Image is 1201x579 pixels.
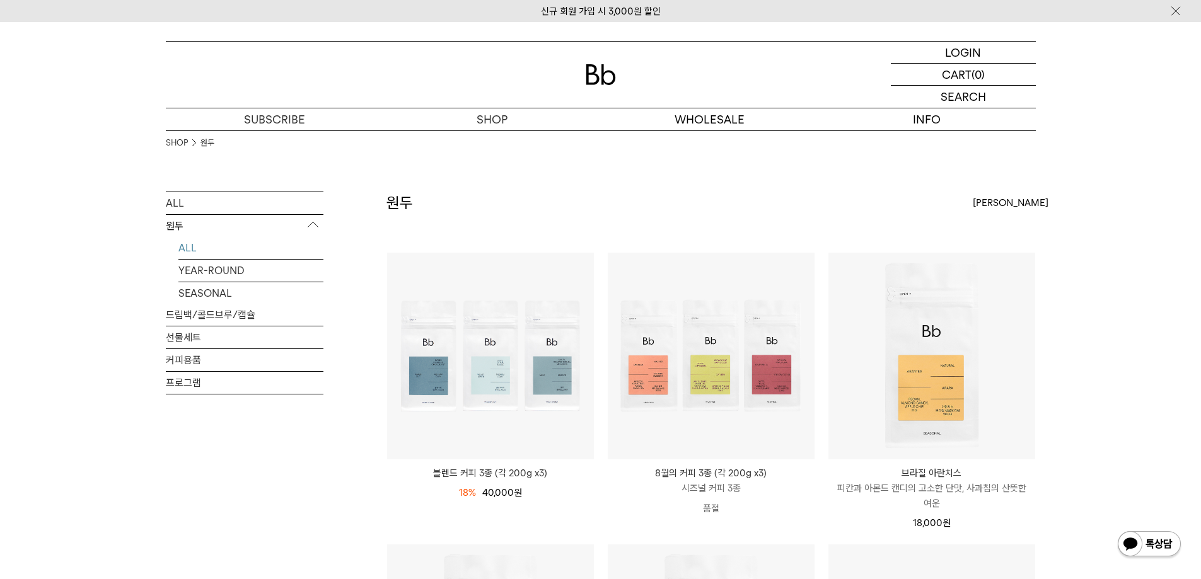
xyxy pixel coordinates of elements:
[541,6,661,17] a: 신규 회원 가입 시 3,000원 할인
[608,253,815,459] img: 8월의 커피 3종 (각 200g x3)
[1117,530,1182,560] img: 카카오톡 채널 1:1 채팅 버튼
[482,487,522,498] span: 40,000
[200,137,214,149] a: 원두
[608,466,815,496] a: 8월의 커피 3종 (각 200g x3) 시즈널 커피 3종
[945,42,981,63] p: LOGIN
[828,481,1035,511] p: 피칸과 아몬드 캔디의 고소한 단맛, 사과칩의 산뜻한 여운
[943,517,951,529] span: 원
[514,487,522,498] span: 원
[387,466,594,481] a: 블렌드 커피 3종 (각 200g x3)
[891,64,1036,86] a: CART (0)
[166,137,188,149] a: SHOP
[459,485,476,500] div: 18%
[166,108,383,130] a: SUBSCRIBE
[828,466,1035,511] a: 브라질 아란치스 피칸과 아몬드 캔디의 고소한 단맛, 사과칩의 산뜻한 여운
[608,466,815,481] p: 8월의 커피 3종 (각 200g x3)
[166,215,323,238] p: 원두
[166,192,323,214] a: ALL
[608,481,815,496] p: 시즈널 커피 3종
[941,86,986,108] p: SEARCH
[608,496,815,521] p: 품절
[913,517,951,529] span: 18,000
[386,192,413,214] h2: 원두
[387,253,594,459] img: 블렌드 커피 3종 (각 200g x3)
[891,42,1036,64] a: LOGIN
[166,304,323,326] a: 드립백/콜드브루/캡슐
[601,108,818,130] p: WHOLESALE
[166,372,323,394] a: 프로그램
[166,349,323,371] a: 커피용품
[942,64,972,85] p: CART
[828,253,1035,459] img: 브라질 아란치스
[178,260,323,282] a: YEAR-ROUND
[178,282,323,304] a: SEASONAL
[972,64,985,85] p: (0)
[818,108,1036,130] p: INFO
[828,466,1035,481] p: 브라질 아란치스
[586,64,616,85] img: 로고
[973,195,1048,210] span: [PERSON_NAME]
[166,326,323,348] a: 선물세트
[178,237,323,259] a: ALL
[383,108,601,130] a: SHOP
